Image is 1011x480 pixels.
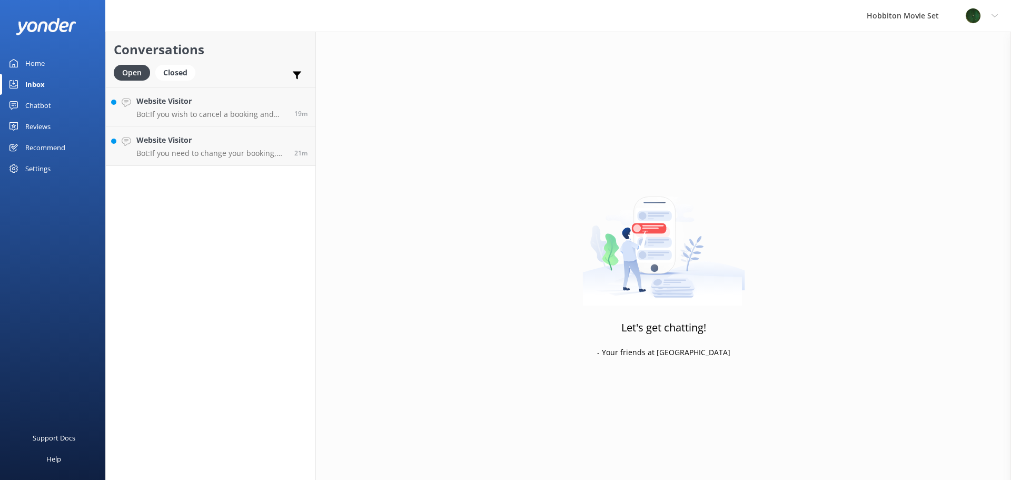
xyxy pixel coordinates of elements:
[294,109,308,118] span: Sep 02 2025 05:33pm (UTC +12:00) Pacific/Auckland
[294,149,308,158] span: Sep 02 2025 05:31pm (UTC +12:00) Pacific/Auckland
[621,319,706,336] h3: Let's get chatting!
[597,347,730,358] p: - Your friends at [GEOGRAPHIC_DATA]
[155,65,195,81] div: Closed
[582,174,745,306] img: artwork of a man stealing a conversation from at giant smartphone
[33,427,75,448] div: Support Docs
[155,66,201,78] a: Closed
[106,87,315,126] a: Website VisitorBot:If you wish to cancel a booking and proceed with a refund, please contact our ...
[136,110,286,119] p: Bot: If you wish to cancel a booking and proceed with a refund, please contact our reservations t...
[114,65,150,81] div: Open
[136,149,286,158] p: Bot: If you need to change your booking, please contact our team at [EMAIL_ADDRESS][DOMAIN_NAME] ...
[136,134,286,146] h4: Website Visitor
[25,53,45,74] div: Home
[25,95,51,116] div: Chatbot
[25,74,45,95] div: Inbox
[106,126,315,166] a: Website VisitorBot:If you need to change your booking, please contact our team at [EMAIL_ADDRESS]...
[25,116,51,137] div: Reviews
[46,448,61,469] div: Help
[965,8,981,24] img: 34-1625720359.png
[25,158,51,179] div: Settings
[16,18,76,35] img: yonder-white-logo.png
[136,95,286,107] h4: Website Visitor
[114,40,308,60] h2: Conversations
[114,66,155,78] a: Open
[25,137,65,158] div: Recommend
